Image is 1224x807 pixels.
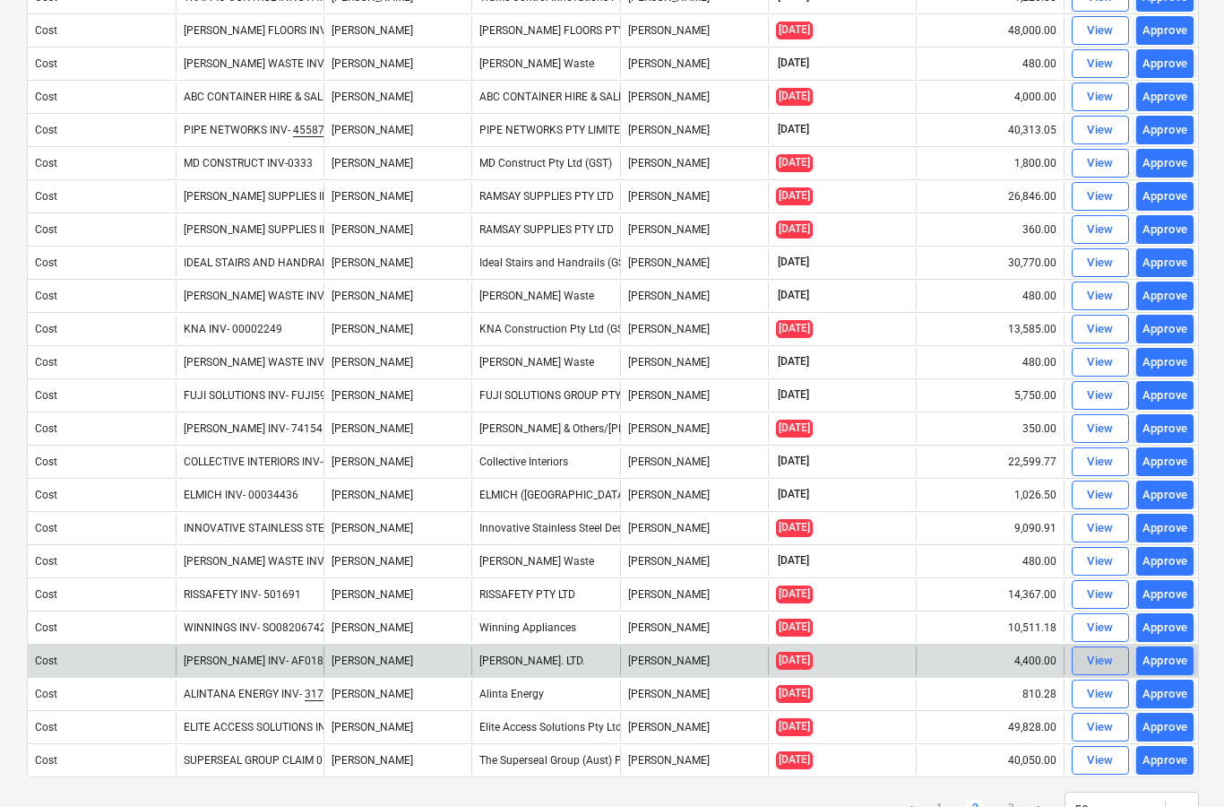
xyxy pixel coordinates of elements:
[184,688,355,700] div: ALINTANA ENERGY INV-
[471,447,619,476] div: Collective Interiors
[332,621,413,634] span: Della Rosa
[1087,120,1114,141] div: View
[332,489,413,501] span: Della Rosa
[332,389,413,402] span: Della Rosa
[620,182,768,211] div: [PERSON_NAME]
[1142,153,1188,174] div: Approve
[1072,514,1129,542] button: View
[916,381,1064,410] div: 5,750.00
[1136,713,1194,742] button: Approve
[184,655,342,667] div: [PERSON_NAME] INV- AF018256
[1142,386,1188,406] div: Approve
[1072,746,1129,775] button: View
[1087,485,1114,506] div: View
[184,57,361,70] div: [PERSON_NAME] WASTE INV- 20055
[620,746,768,775] div: [PERSON_NAME]
[471,481,619,509] div: ELMICH ([GEOGRAPHIC_DATA]) PTY LIMITED
[1136,348,1194,377] button: Approve
[1087,319,1114,340] div: View
[471,547,619,576] div: [PERSON_NAME] Waste
[184,621,326,634] div: WINNINGS INV- SO08206742
[916,447,1064,476] div: 22,599.77
[1072,580,1129,609] button: View
[620,481,768,509] div: [PERSON_NAME]
[776,22,813,39] span: [DATE]
[332,456,413,468] span: Della Rosa
[1142,717,1188,738] div: Approve
[1142,551,1188,572] div: Approve
[35,91,57,103] div: Cost
[620,248,768,277] div: [PERSON_NAME]
[471,381,619,410] div: FUJI SOLUTIONS GROUP PTY LTD
[916,315,1064,343] div: 13,585.00
[35,356,57,369] div: Cost
[776,586,813,603] span: [DATE]
[471,149,619,178] div: MD Construct Pty Ltd (GST)
[471,746,619,775] div: The Superseal Group (Aust) Pty Ltd
[776,519,813,536] span: [DATE]
[35,688,57,700] div: Cost
[471,348,619,377] div: [PERSON_NAME] Waste
[471,613,619,642] div: Winning Appliances
[620,16,768,45] div: [PERSON_NAME]
[916,282,1064,310] div: 480.00
[1136,116,1194,144] button: Approve
[471,16,619,45] div: [PERSON_NAME] FLOORS PTY LTD
[471,116,619,144] div: PIPE NETWORKS PTY LIMITED
[1136,613,1194,642] button: Approve
[35,588,57,601] div: Cost
[35,522,57,534] div: Cost
[776,56,811,71] span: [DATE]
[1136,149,1194,178] button: Approve
[1142,518,1188,539] div: Approve
[916,215,1064,244] div: 360.00
[35,655,57,667] div: Cost
[916,580,1064,609] div: 14,367.00
[332,323,413,335] span: Della Rosa
[1087,253,1114,273] div: View
[916,746,1064,775] div: 40,050.00
[776,454,811,469] span: [DATE]
[916,16,1064,45] div: 48,000.00
[916,149,1064,178] div: 1,800.00
[1136,182,1194,211] button: Approve
[1136,16,1194,45] button: Approve
[916,49,1064,78] div: 480.00
[916,680,1064,708] div: 810.28
[35,223,57,236] div: Cost
[1087,618,1114,638] div: View
[184,422,329,435] div: [PERSON_NAME] INV- 741545
[332,422,413,435] span: Della Rosa
[1136,646,1194,675] button: Approve
[776,487,811,502] span: [DATE]
[1072,315,1129,343] button: View
[332,24,413,37] span: Della Rosa
[332,124,413,136] span: Della Rosa
[1072,348,1129,377] button: View
[916,613,1064,642] div: 10,511.18
[776,387,811,403] span: [DATE]
[35,721,57,733] div: Cost
[1087,585,1114,605] div: View
[471,282,619,310] div: [PERSON_NAME] Waste
[471,414,619,443] div: [PERSON_NAME] & Others/[PERSON_NAME]
[776,619,813,636] span: [DATE]
[35,190,57,203] div: Cost
[1142,253,1188,273] div: Approve
[620,315,768,343] div: [PERSON_NAME]
[184,323,282,335] div: KNA INV- 00002249
[1136,680,1194,708] button: Approve
[332,688,413,700] span: Della Rosa
[1142,585,1188,605] div: Approve
[1072,547,1129,576] button: View
[1142,319,1188,340] div: Approve
[1087,518,1114,539] div: View
[1142,286,1188,307] div: Approve
[620,580,768,609] div: [PERSON_NAME]
[1136,514,1194,542] button: Approve
[1136,315,1194,343] button: Approve
[1136,248,1194,277] button: Approve
[1142,187,1188,207] div: Approve
[620,49,768,78] div: [PERSON_NAME]
[184,256,387,269] div: IDEAL STAIRS AND HANDRAILS INV- 3669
